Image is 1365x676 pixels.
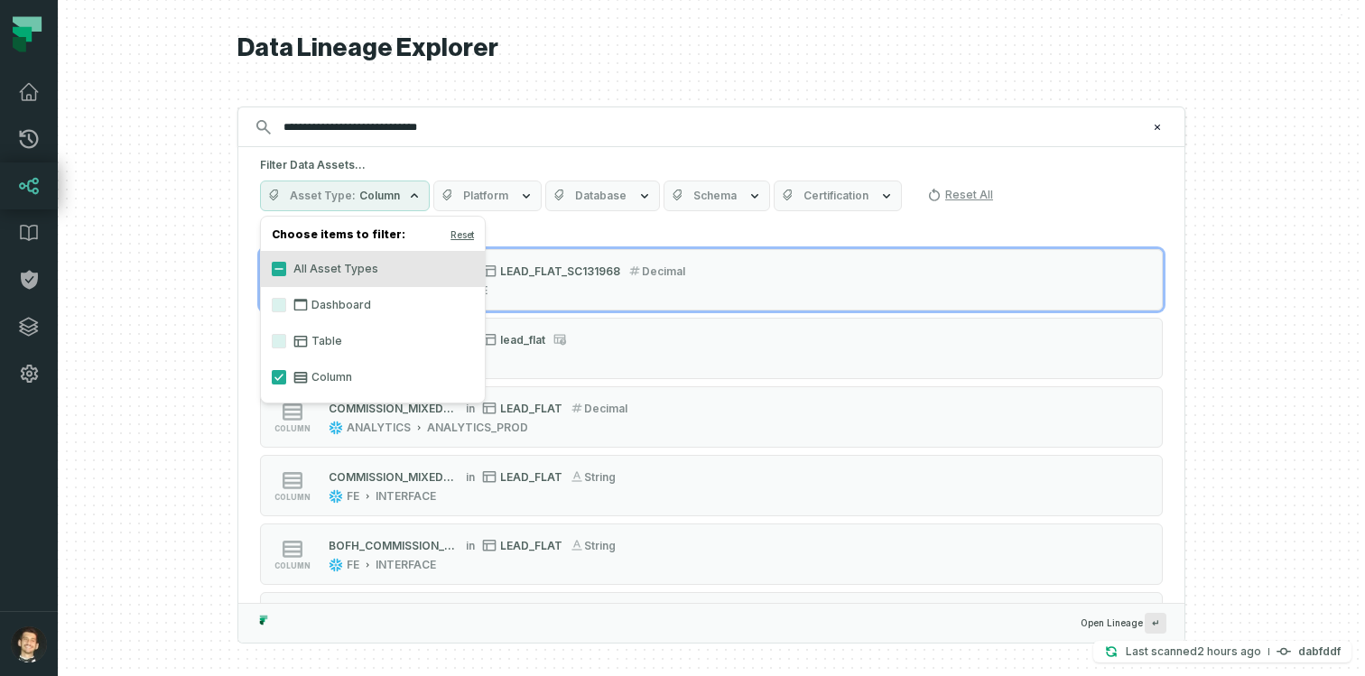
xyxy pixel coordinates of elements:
p: Last scanned [1126,643,1261,661]
span: in [466,539,475,552]
span: Platform [463,189,508,203]
button: Certification [774,181,902,211]
div: COMMISSION_MIXED_EUR [329,402,459,415]
span: decimal [642,264,685,278]
span: LEAD_FLAT [500,402,562,415]
span: lead_flat [500,333,545,347]
div: INTERFACE [376,489,436,504]
button: Last scanned[DATE] 9:10:15 AMdabfddf [1093,641,1351,662]
span: Open Lineage [1081,613,1166,634]
span: column [274,561,311,570]
span: string [584,539,616,552]
label: Dashboard [261,287,485,323]
button: Dashboard [272,298,286,312]
div: Suggestions [238,222,1184,603]
h1: Data Lineage Explorer [237,32,1185,64]
span: LEAD_FLAT_SC131968 [500,264,620,278]
button: columnREDIRECT_COMMISSION_MIXED_EURinLEAD_FLATstringFEINTERFACE [260,592,1163,653]
button: Table [272,334,286,348]
button: Platform [433,181,542,211]
button: columnCOMMISSION_MIXED_EURinLEAD_FLATdecimalANALYTICSANALYTICS_PROD [260,386,1163,448]
span: Asset Type [290,189,356,203]
label: All Asset Types [261,251,485,287]
div: FE [347,558,359,572]
button: Schema [664,181,770,211]
button: columnCOMMISSION_MIXED_EURinLEAD_FLATstringFEINTERFACE [260,455,1163,516]
div: BOFH_COMMISSION_MIXED_EUR [329,539,459,552]
h4: Choose items to filter: [261,224,485,251]
button: columnBOFH_COMMISSION_MIXED_EURinLEAD_FLATstringFEINTERFACE [260,523,1163,585]
span: in [466,402,475,415]
button: Reset All [920,181,1000,209]
span: string [584,470,616,484]
span: column [274,493,311,502]
button: Reset [450,227,474,242]
h5: Filter Data Assets... [260,158,1163,172]
span: Schema [693,189,737,203]
span: Column [359,189,400,203]
h4: dabfddf [1298,646,1341,657]
span: Database [575,189,627,203]
span: decimal [584,402,627,415]
span: in [466,470,475,484]
button: All Asset Types [272,262,286,276]
div: ANALYTICS_PROD [427,421,528,435]
button: Database [545,181,660,211]
div: ANALYTICS [347,421,411,435]
div: COMMISSION_MIXED_EUR [329,470,459,484]
button: columndim_commission_mixed_eurinlead_flatanalyticsview [260,318,1163,379]
img: avatar of Ricardo Matheus Bertacini Borges [11,626,47,662]
button: Column [272,370,286,384]
button: Asset TypeColumn [260,181,430,211]
span: Press ↵ to add a new Data Asset to the graph [1145,613,1166,634]
div: INTERFACE [376,558,436,572]
label: Table [261,323,485,359]
button: Clear search query [1148,118,1166,136]
span: column [274,424,311,433]
relative-time: Aug 29, 2025, 9:10 AM GMT-3 [1197,644,1261,658]
span: LEAD_FLAT [500,539,562,552]
button: columnCOMMISSION_MIXED_EURinLEAD_FLAT_SC131968decimalANALYTICSINTERFACE [260,249,1163,310]
div: FE [347,489,359,504]
span: LEAD_FLAT [500,470,562,484]
label: Column [261,359,485,395]
span: Certification [803,189,868,203]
